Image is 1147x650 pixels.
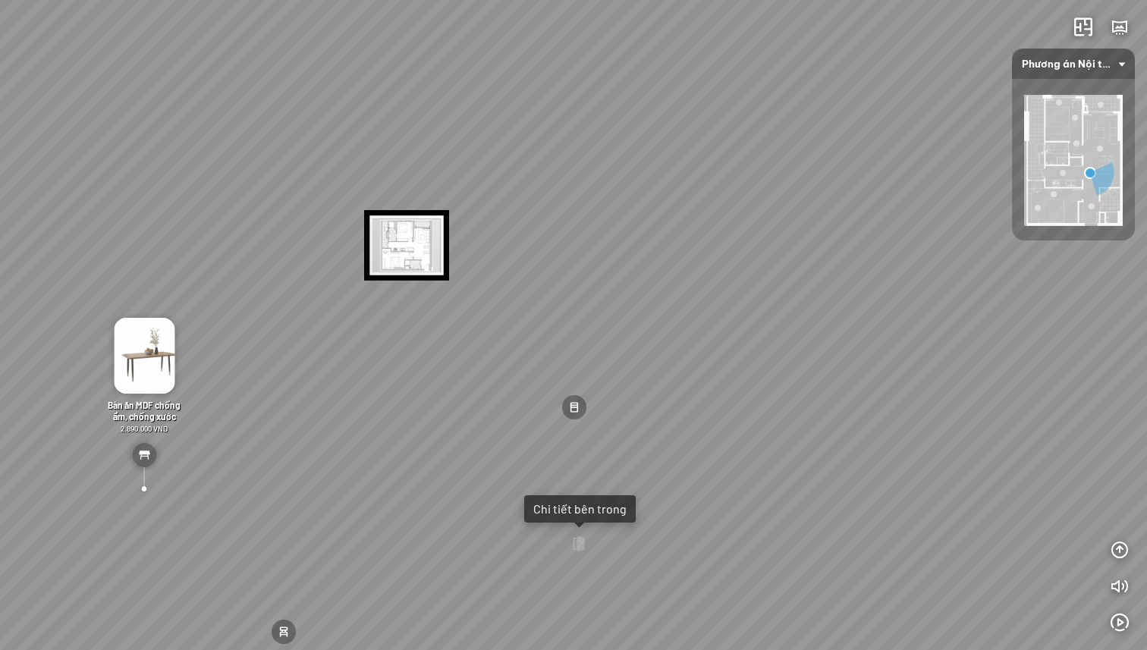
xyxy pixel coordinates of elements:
div: Chi tiết bên trong [533,501,627,517]
span: Phương án Nội thất [1022,49,1125,79]
span: 2.890.000 VND [121,424,168,433]
span: Bàn ăn MDF chống ẩm, chống xước [108,400,181,422]
img: table_YREKD739J_PTLMCYCVFM26.png [132,443,156,467]
img: FPT_PLAZA_2__M__DAY6FEJTYY99.png [1024,95,1123,226]
img: Template_thumna_N4TEC6DMERV7.gif [114,318,174,394]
